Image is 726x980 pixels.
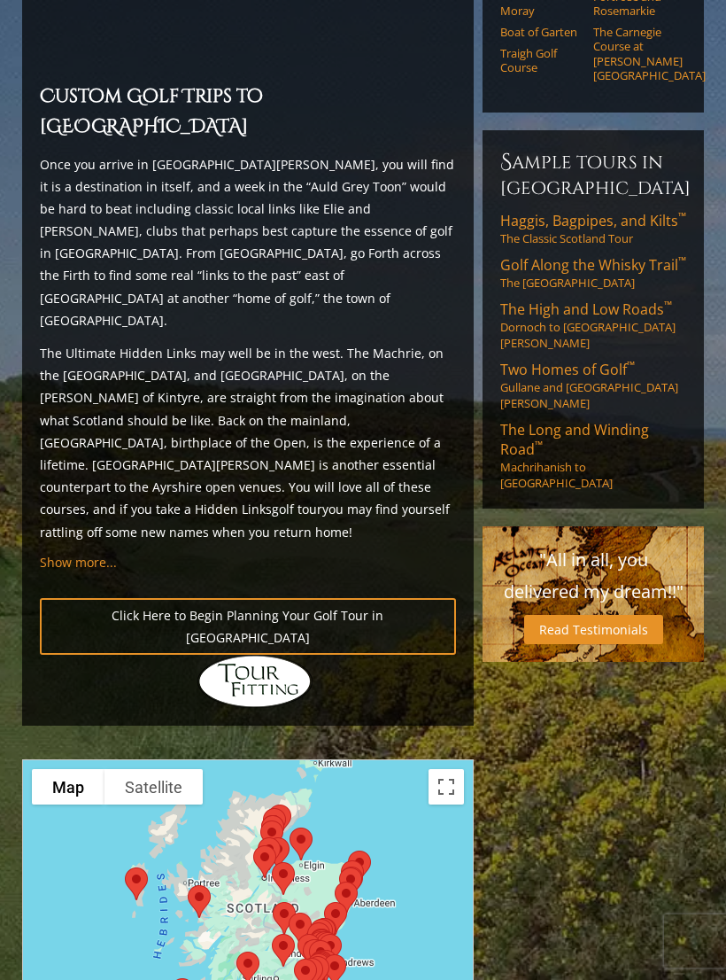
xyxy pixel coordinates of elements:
h2: Custom Golf Trips to [GEOGRAPHIC_DATA] [40,82,457,142]
sup: ™ [627,358,635,373]
span: Haggis, Bagpipes, and Kilts [500,211,686,230]
span: Two Homes of Golf [500,360,635,379]
p: Once you arrive in [GEOGRAPHIC_DATA][PERSON_NAME], you will find it is a destination in itself, a... [40,153,457,332]
a: The High and Low Roads™Dornoch to [GEOGRAPHIC_DATA][PERSON_NAME] [500,299,686,351]
a: Moray [500,4,582,18]
sup: ™ [678,253,686,268]
a: The Long and Winding Road™Machrihanish to [GEOGRAPHIC_DATA] [500,420,686,491]
a: Boat of Garten [500,25,582,39]
sup: ™ [664,298,672,313]
sup: ™ [678,209,686,224]
a: The Carnegie Course at [PERSON_NAME][GEOGRAPHIC_DATA] [593,25,675,82]
a: Golf Along the Whisky Trail™The [GEOGRAPHIC_DATA] [500,255,686,291]
sup: ™ [535,438,543,453]
a: Show more... [40,554,117,571]
a: Read Testimonials [524,615,663,644]
p: The Ultimate Hidden Links may well be in the west. The Machrie, on the [GEOGRAPHIC_DATA], and [GE... [40,342,457,543]
span: The Long and Winding Road [500,420,649,459]
a: Two Homes of Golf™Gullane and [GEOGRAPHIC_DATA][PERSON_NAME] [500,360,686,411]
a: Traigh Golf Course [500,46,582,75]
a: Click Here to Begin Planning Your Golf Tour in [GEOGRAPHIC_DATA] [40,598,457,655]
p: "All in all, you delivered my dream!!" [500,544,686,608]
img: Hidden Links [197,655,313,708]
a: golf tour [272,501,322,517]
h6: Sample Tours in [GEOGRAPHIC_DATA] [500,148,686,200]
a: Haggis, Bagpipes, and Kilts™The Classic Scotland Tour [500,211,686,246]
span: The High and Low Roads [500,299,672,319]
span: Golf Along the Whisky Trail [500,255,686,275]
